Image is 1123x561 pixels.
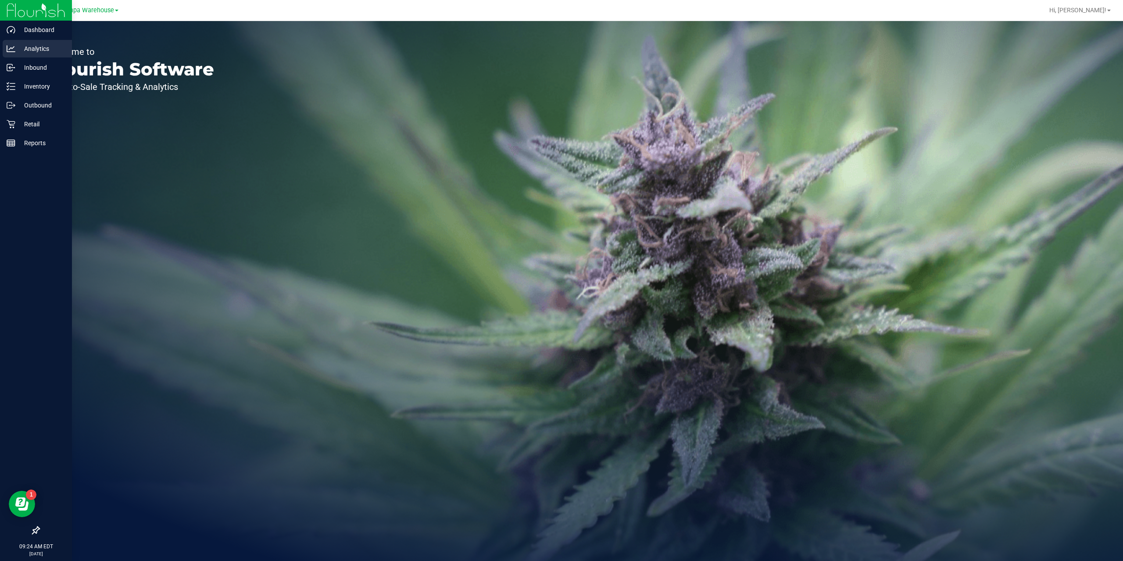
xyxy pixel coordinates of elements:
[47,47,214,56] p: Welcome to
[15,81,68,92] p: Inventory
[4,550,68,557] p: [DATE]
[15,138,68,148] p: Reports
[7,101,15,110] inline-svg: Outbound
[1049,7,1106,14] span: Hi, [PERSON_NAME]!
[7,63,15,72] inline-svg: Inbound
[7,139,15,147] inline-svg: Reports
[15,119,68,129] p: Retail
[26,490,36,500] iframe: Resource center unread badge
[47,61,214,78] p: Flourish Software
[4,543,68,550] p: 09:24 AM EDT
[15,43,68,54] p: Analytics
[7,120,15,129] inline-svg: Retail
[7,44,15,53] inline-svg: Analytics
[9,491,35,517] iframe: Resource center
[15,25,68,35] p: Dashboard
[7,25,15,34] inline-svg: Dashboard
[61,7,114,14] span: Tampa Warehouse
[15,100,68,111] p: Outbound
[47,82,214,91] p: Seed-to-Sale Tracking & Analytics
[7,82,15,91] inline-svg: Inventory
[15,62,68,73] p: Inbound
